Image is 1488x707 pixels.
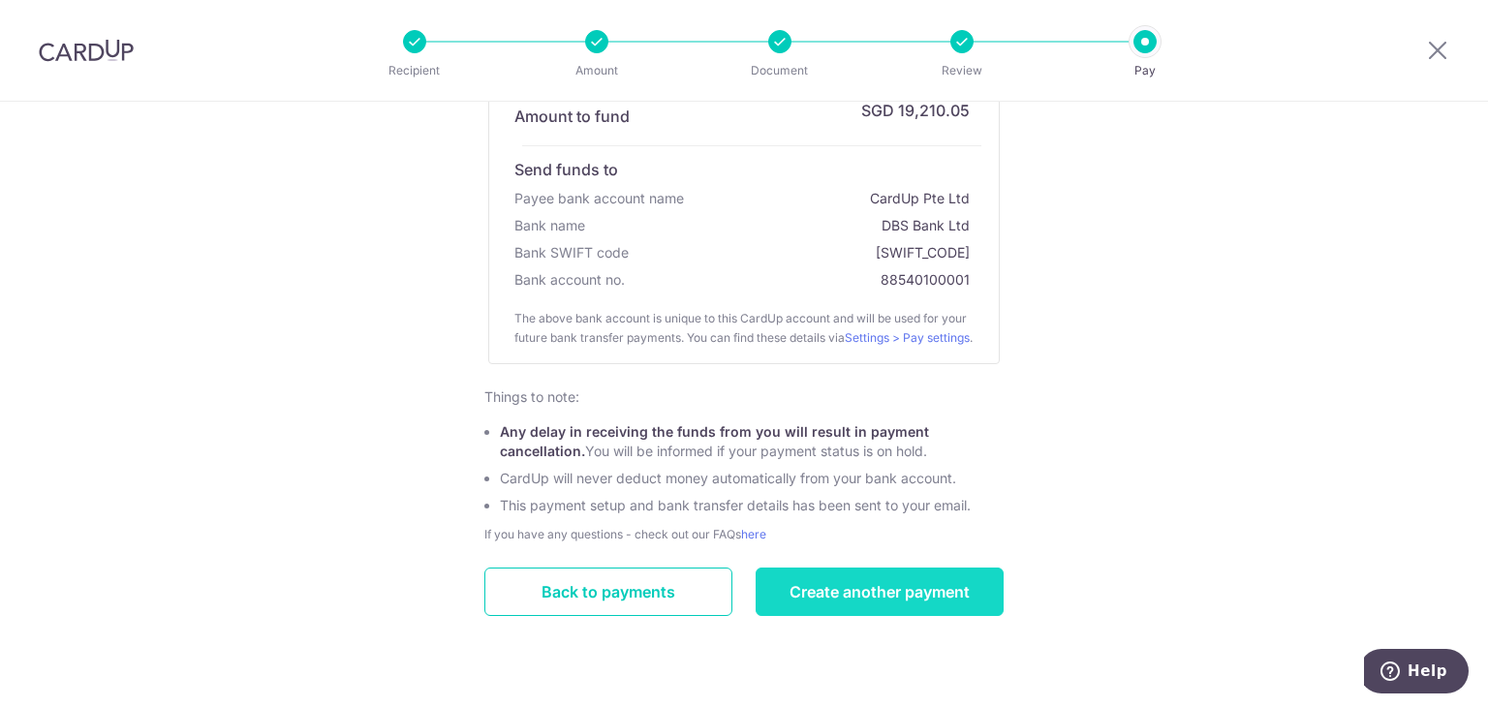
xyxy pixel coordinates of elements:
div: 88540100001 [881,266,974,293]
p: Amount [525,61,668,80]
li: This payment setup and bank transfer details has been sent to your email. [500,496,1004,515]
span: Any delay in receiving the funds from you will result in payment cancellation. [500,423,929,459]
p: Pay [1073,61,1217,80]
div: Bank name [514,212,589,239]
li: CardUp will never deduct money automatically from your bank account. [500,469,1004,488]
a: Back to payments [484,568,732,616]
div: Bank account no. [514,266,629,293]
div: SGD 19,210.05 [861,95,974,138]
div: Send funds to [514,154,622,185]
p: Recipient [343,61,486,80]
div: If you have any questions - check out our FAQs [484,525,1004,544]
div: Things to note: [484,387,1004,407]
img: CardUp [39,39,134,62]
p: Document [708,61,852,80]
p: Review [890,61,1034,80]
div: [SWIFT_CODE] [876,239,974,266]
div: Payee bank account name [514,185,688,212]
a: Create another payment [756,568,1004,616]
div: The above bank account is unique to this CardUp account and will be used for your future bank tra... [505,293,983,348]
iframe: Opens a widget where you can find more information [1364,649,1469,697]
div: Bank SWIFT code [514,239,633,266]
div: DBS Bank Ltd [882,212,974,239]
h4: Amount to fund [514,105,630,128]
li: You will be informed if your payment status is on hold. [500,422,1004,461]
a: Settings > Pay settings [845,330,970,345]
a: here [741,527,766,541]
div: CardUp Pte Ltd [870,185,974,212]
